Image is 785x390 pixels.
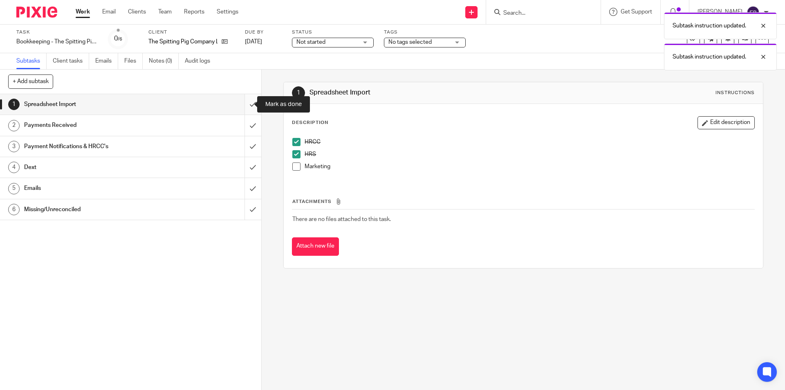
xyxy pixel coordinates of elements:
p: The Spitting Pig Company Ltd [148,38,218,46]
span: There are no files attached to this task. [292,216,391,222]
a: Email [102,8,116,16]
p: HRS [305,150,754,158]
small: /6 [118,37,122,41]
a: Settings [217,8,238,16]
h1: Missing/Unreconciled [24,203,166,216]
div: 1 [292,86,305,99]
span: Attachments [292,199,332,204]
label: Status [292,29,374,36]
a: Clients [128,8,146,16]
img: svg%3E [747,6,760,19]
label: Tags [384,29,466,36]
p: Marketing [305,162,754,171]
h1: Spreadsheet Import [24,98,166,110]
a: Subtasks [16,53,47,69]
span: No tags selected [388,39,432,45]
label: Client [148,29,235,36]
div: 0 [114,34,122,43]
h1: Emails [24,182,166,194]
a: Client tasks [53,53,89,69]
h1: Dext [24,161,166,174]
a: Files [124,53,143,69]
label: Task [16,29,98,36]
a: Emails [95,53,118,69]
div: 1 [8,99,20,110]
div: Bookkeeping - The Spitting Pig Company Limited Weekly [16,38,98,46]
h1: Spreadsheet Import [310,88,541,97]
button: + Add subtask [8,74,53,88]
a: Work [76,8,90,16]
div: 4 [8,162,20,173]
p: Description [292,119,328,126]
p: Subtask instruction updated. [673,22,746,30]
div: 2 [8,120,20,131]
div: 5 [8,183,20,194]
a: Audit logs [185,53,216,69]
h1: Payments Received [24,119,166,131]
div: 6 [8,204,20,215]
img: Pixie [16,7,57,18]
label: Due by [245,29,282,36]
h1: Payment Notifications & HRCC's [24,140,166,153]
button: Edit description [698,116,755,129]
a: Notes (0) [149,53,179,69]
p: Subtask instruction updated. [673,53,746,61]
span: [DATE] [245,39,262,45]
div: 3 [8,141,20,152]
span: Not started [296,39,325,45]
p: HRCC [305,138,754,146]
a: Reports [184,8,204,16]
button: Attach new file [292,237,339,256]
div: Instructions [715,90,755,96]
a: Team [158,8,172,16]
